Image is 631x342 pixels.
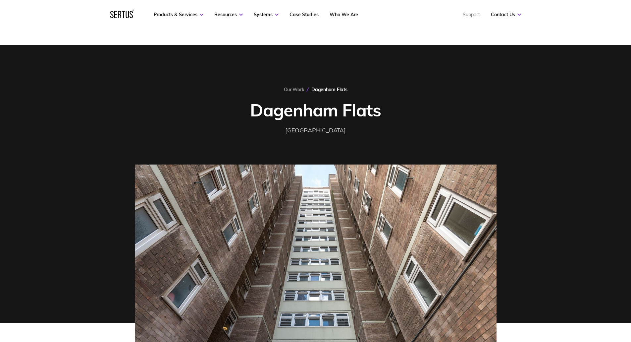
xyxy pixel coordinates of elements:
div: [GEOGRAPHIC_DATA] [285,126,346,135]
h1: Dagenham Flats [250,99,381,121]
a: Resources [214,12,243,18]
a: Support [463,12,480,18]
a: Our Work [284,87,304,93]
iframe: Chat Widget [512,265,631,342]
a: Products & Services [154,12,203,18]
a: Case Studies [289,12,319,18]
a: Systems [254,12,279,18]
a: Contact Us [491,12,521,18]
a: Who We Are [330,12,358,18]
